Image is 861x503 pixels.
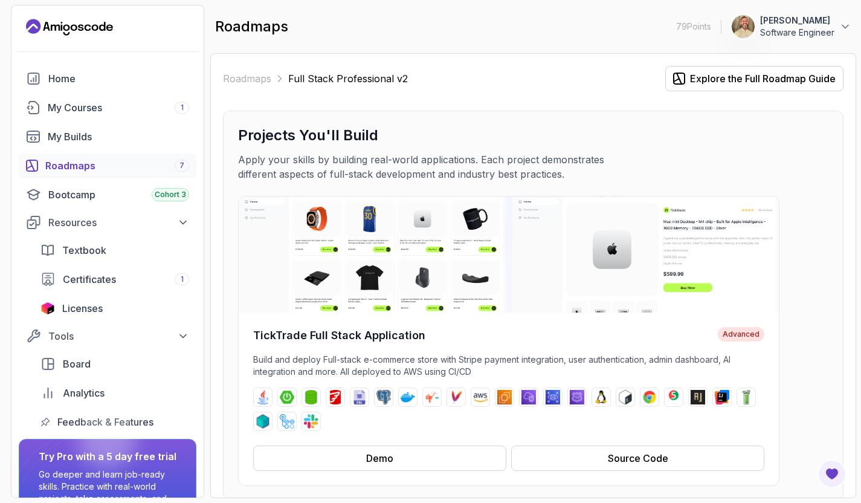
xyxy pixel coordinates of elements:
[594,390,608,404] img: linux logo
[62,301,103,316] span: Licenses
[256,390,270,404] img: java logo
[760,27,834,39] p: Software Engineer
[48,129,189,144] div: My Builds
[642,390,657,404] img: chrome logo
[48,187,189,202] div: Bootcamp
[376,390,391,404] img: postgres logo
[33,352,196,376] a: board
[19,325,196,347] button: Tools
[62,243,106,258] span: Textbook
[19,125,196,149] a: builds
[238,152,644,181] p: Apply your skills by building real-world applications. Each project demonstrates different aspect...
[731,15,851,39] button: user profile image[PERSON_NAME]Software Engineer
[352,390,367,404] img: sql logo
[690,71,836,86] div: Explore the Full Roadmap Guide
[19,183,196,207] a: bootcamp
[223,71,271,86] a: Roadmaps
[546,390,560,404] img: rds logo
[33,267,196,291] a: certificates
[19,67,196,91] a: home
[19,96,196,120] a: courses
[253,446,506,471] button: Demo
[511,446,764,471] button: Source Code
[718,327,764,342] span: Advanced
[45,158,189,173] div: Roadmaps
[256,414,270,429] img: testcontainers logo
[760,15,834,27] p: [PERSON_NAME]
[181,274,184,284] span: 1
[253,354,764,378] p: Build and deploy Full-stack e-commerce store with Stripe payment integration, user authentication...
[181,103,184,112] span: 1
[676,21,711,33] p: 79 Points
[288,71,408,86] p: Full Stack Professional v2
[328,390,343,404] img: flyway logo
[473,390,488,404] img: aws logo
[304,414,318,429] img: slack logo
[48,329,189,343] div: Tools
[179,161,184,170] span: 7
[48,215,189,230] div: Resources
[691,390,705,404] img: assertj logo
[665,66,843,91] button: Explore the Full Roadmap Guide
[19,154,196,178] a: roadmaps
[40,302,55,314] img: jetbrains icon
[739,390,753,404] img: mockito logo
[666,390,681,404] img: junit logo
[33,410,196,434] a: feedback
[608,451,668,466] div: Source Code
[304,390,318,404] img: spring-data-jpa logo
[497,390,512,404] img: ec2 logo
[63,272,116,287] span: Certificates
[239,196,779,313] img: TickTrade Full Stack Application
[732,15,755,38] img: user profile image
[48,100,189,115] div: My Courses
[570,390,584,404] img: route53 logo
[63,386,105,400] span: Analytics
[401,390,415,404] img: docker logo
[33,381,196,405] a: analytics
[19,212,196,233] button: Resources
[33,238,196,262] a: textbook
[33,296,196,320] a: licenses
[366,451,393,466] div: Demo
[155,190,186,200] span: Cohort 3
[26,18,113,37] a: Landing page
[280,390,294,404] img: spring-boot logo
[618,390,633,404] img: bash logo
[238,126,828,145] h3: Projects You'll Build
[48,71,189,86] div: Home
[253,327,425,344] h4: TickTrade Full Stack Application
[449,390,463,404] img: maven logo
[57,415,153,429] span: Feedback & Features
[63,357,91,371] span: Board
[425,390,439,404] img: jib logo
[521,390,536,404] img: vpc logo
[280,414,294,429] img: github-actions logo
[715,390,729,404] img: intellij logo
[215,17,288,36] h2: roadmaps
[817,459,846,488] button: Open Feedback Button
